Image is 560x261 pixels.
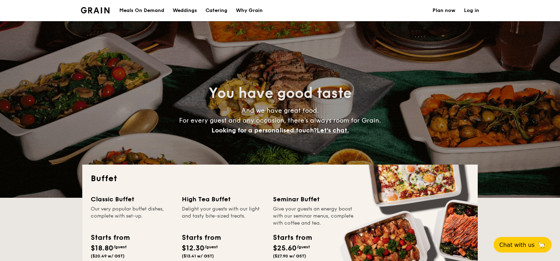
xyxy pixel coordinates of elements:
[91,232,129,243] div: Starts from
[91,244,113,253] span: $18.80
[273,206,356,227] div: Give your guests an energy boost with our seminar menus, complete with coffee and tea.
[499,242,535,248] span: Chat with us
[537,241,546,249] span: 🦙
[91,194,173,204] div: Classic Buffet
[182,254,214,259] span: ($13.41 w/ GST)
[273,244,297,253] span: $25.60
[81,7,109,13] a: Logotype
[91,173,469,184] h2: Buffet
[91,206,173,227] div: Our very popular buffet dishes, complete with set-up.
[204,244,218,249] span: /guest
[494,237,552,253] button: Chat with us🦙
[182,232,220,243] div: Starts from
[182,194,264,204] div: High Tea Buffet
[182,244,204,253] span: $12.30
[113,244,127,249] span: /guest
[91,254,125,259] span: ($20.49 w/ GST)
[317,126,349,134] span: Let's chat.
[297,244,310,249] span: /guest
[182,206,264,227] div: Delight your guests with our light and tasty bite-sized treats.
[273,254,306,259] span: ($27.90 w/ GST)
[81,7,109,13] img: Grain
[273,232,311,243] div: Starts from
[273,194,356,204] div: Seminar Buffet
